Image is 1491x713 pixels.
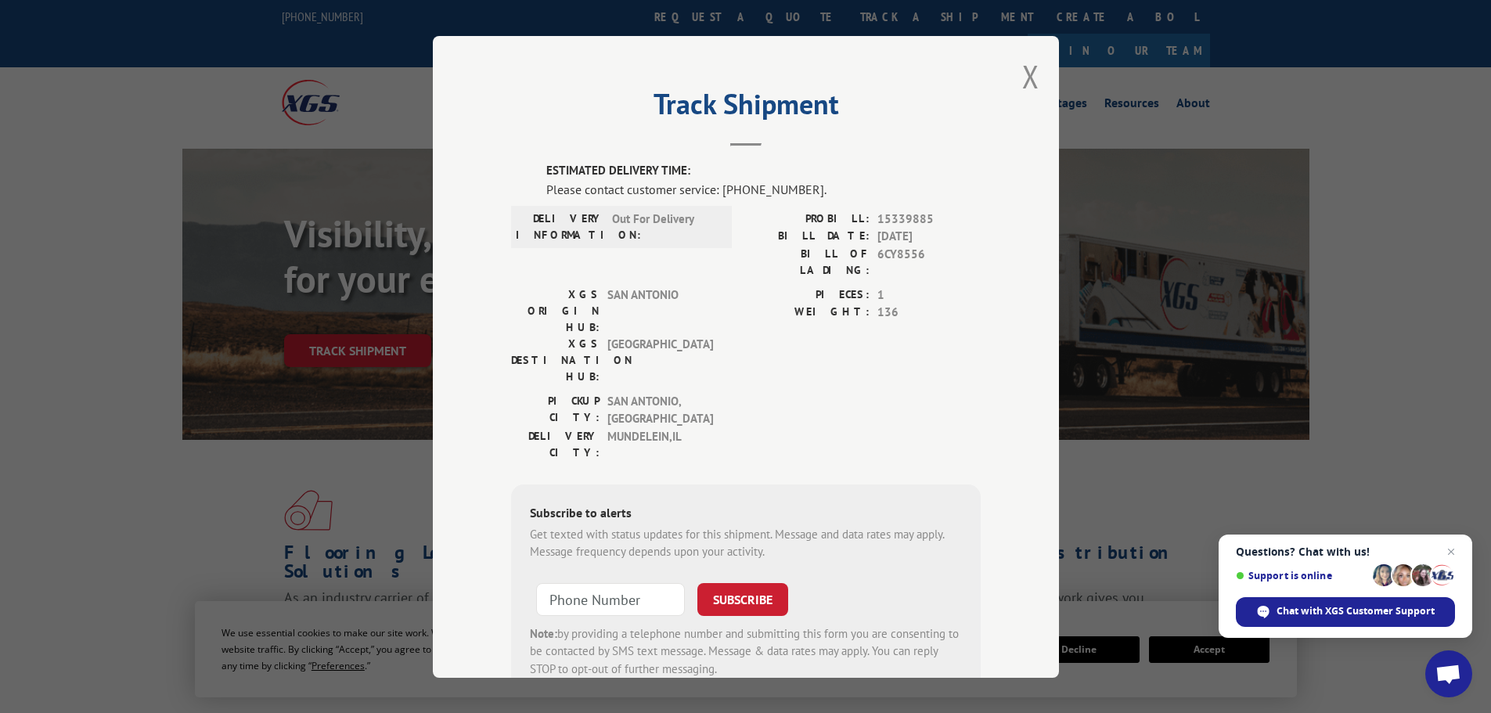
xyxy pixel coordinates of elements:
span: Out For Delivery [612,210,718,243]
div: Chat with XGS Customer Support [1236,597,1455,627]
div: Get texted with status updates for this shipment. Message and data rates may apply. Message frequ... [530,525,962,560]
label: PROBILL: [746,210,870,228]
label: XGS ORIGIN HUB: [511,286,600,335]
label: BILL OF LADING: [746,245,870,278]
span: [DATE] [877,228,981,246]
label: PIECES: [746,286,870,304]
span: SAN ANTONIO , [GEOGRAPHIC_DATA] [607,392,713,427]
span: 1 [877,286,981,304]
span: 15339885 [877,210,981,228]
label: DELIVERY INFORMATION: [516,210,604,243]
div: Please contact customer service: [PHONE_NUMBER]. [546,179,981,198]
span: MUNDELEIN , IL [607,427,713,460]
label: XGS DESTINATION HUB: [511,335,600,384]
button: SUBSCRIBE [697,582,788,615]
div: by providing a telephone number and submitting this form you are consenting to be contacted by SM... [530,625,962,678]
label: ESTIMATED DELIVERY TIME: [546,162,981,180]
button: Close modal [1022,56,1039,97]
span: [GEOGRAPHIC_DATA] [607,335,713,384]
span: SAN ANTONIO [607,286,713,335]
label: WEIGHT: [746,304,870,322]
h2: Track Shipment [511,93,981,123]
span: 136 [877,304,981,322]
label: DELIVERY CITY: [511,427,600,460]
label: BILL DATE: [746,228,870,246]
span: Support is online [1236,570,1367,582]
input: Phone Number [536,582,685,615]
div: Open chat [1425,650,1472,697]
strong: Note: [530,625,557,640]
span: Chat with XGS Customer Support [1277,604,1435,618]
span: Close chat [1442,542,1460,561]
span: Questions? Chat with us! [1236,546,1455,558]
label: PICKUP CITY: [511,392,600,427]
span: 6CY8556 [877,245,981,278]
div: Subscribe to alerts [530,502,962,525]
